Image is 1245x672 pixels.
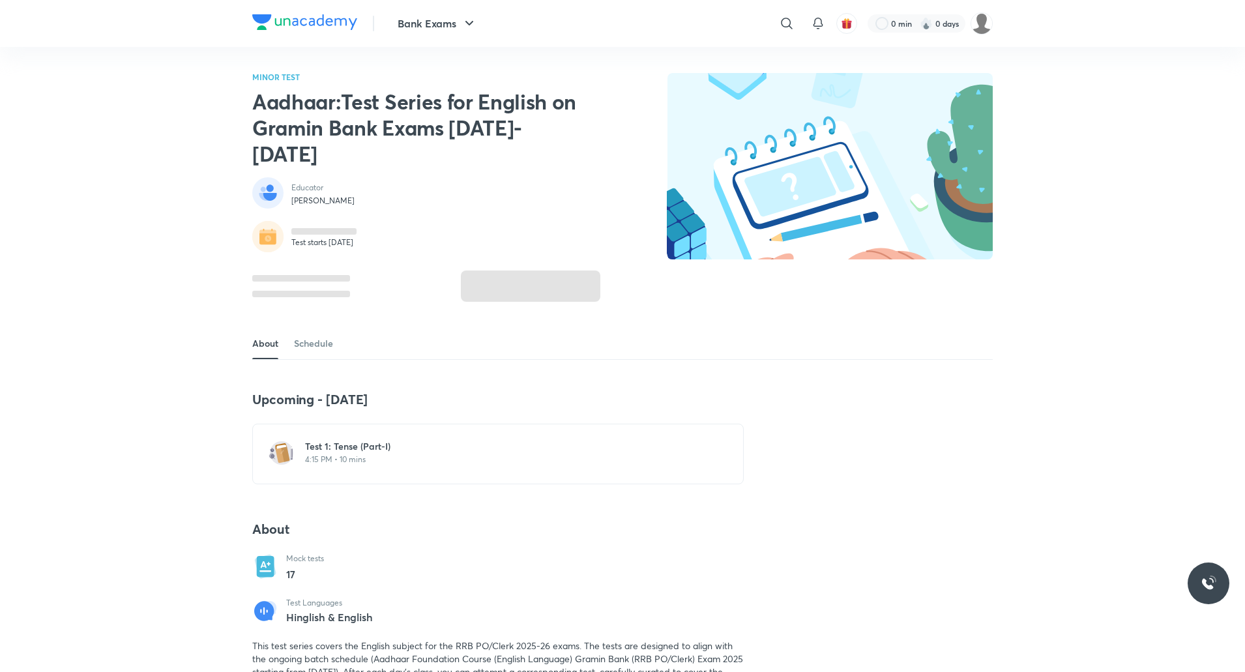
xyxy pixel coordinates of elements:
button: avatar [836,13,857,34]
h4: About [252,521,744,538]
img: streak [920,17,933,30]
h4: Upcoming - [DATE] [252,391,744,408]
p: Hinglish & English [286,611,373,623]
h2: Aadhaar:Test Series for English on Gramin Bank Exams [DATE]-[DATE] [252,89,586,167]
img: test [269,440,295,466]
img: avatar [841,18,853,29]
a: Schedule [294,328,333,359]
a: Company Logo [252,14,357,33]
a: About [252,328,278,359]
h6: Test 1: Tense (Part-I) [305,440,707,453]
p: MINOR TEST [252,73,600,81]
button: Bank Exams [390,10,485,37]
p: [PERSON_NAME] [291,196,355,206]
p: 17 [286,566,324,582]
img: Piyush Mishra [971,12,993,35]
p: Test starts [DATE] [291,237,357,248]
img: Company Logo [252,14,357,30]
p: Mock tests [286,553,324,564]
p: Educator [291,183,355,193]
img: ttu [1201,576,1216,591]
p: 4:15 PM • 10 mins [305,454,707,465]
p: Test Languages [286,598,373,608]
